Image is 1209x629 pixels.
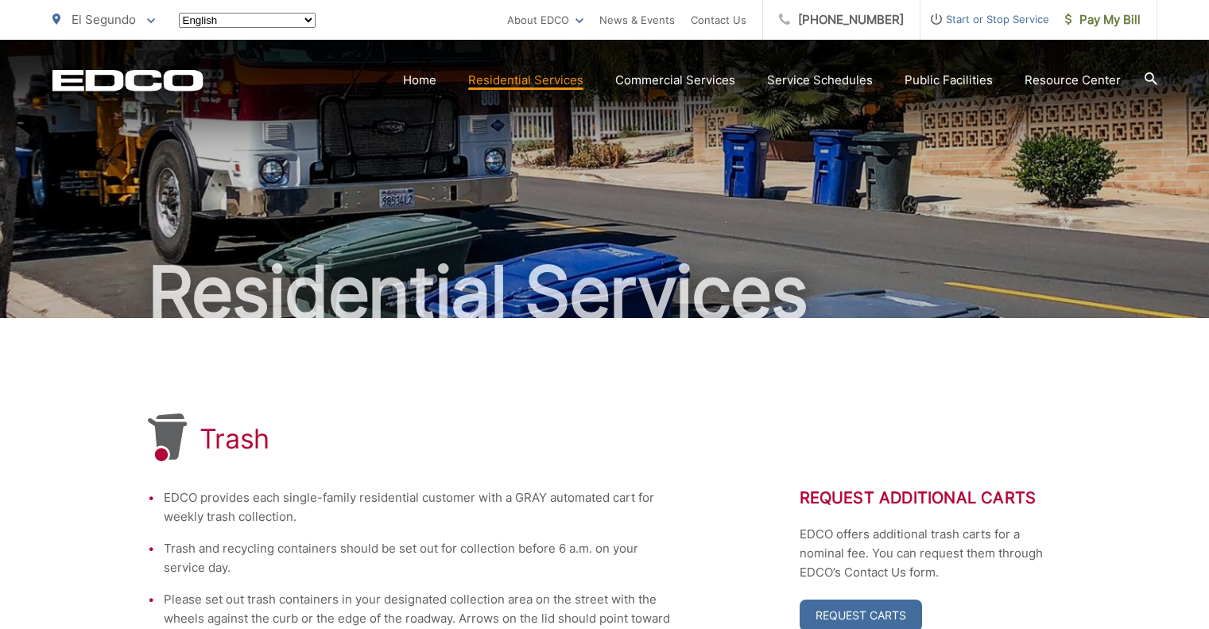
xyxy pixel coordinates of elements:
[507,10,583,29] a: About EDCO
[403,71,436,90] a: Home
[800,525,1062,582] p: EDCO offers additional trash carts for a nominal fee. You can request them through EDCO’s Contact...
[52,69,203,91] a: EDCD logo. Return to the homepage.
[52,253,1157,332] h2: Residential Services
[179,13,316,28] select: Select a language
[1065,10,1141,29] span: Pay My Bill
[164,488,672,526] li: EDCO provides each single-family residential customer with a GRAY automated cart for weekly trash...
[767,71,873,90] a: Service Schedules
[1025,71,1121,90] a: Resource Center
[599,10,675,29] a: News & Events
[164,539,672,577] li: Trash and recycling containers should be set out for collection before 6 a.m. on your service day.
[800,488,1062,507] h2: Request Additional Carts
[615,71,735,90] a: Commercial Services
[72,12,136,27] span: El Segundo
[905,71,993,90] a: Public Facilities
[468,71,583,90] a: Residential Services
[200,423,270,455] h1: Trash
[691,10,746,29] a: Contact Us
